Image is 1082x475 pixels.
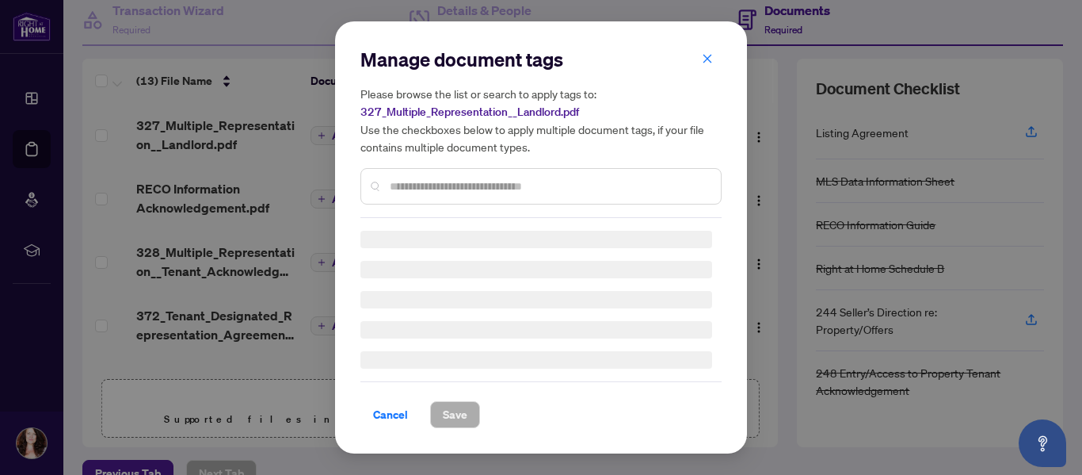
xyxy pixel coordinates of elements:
[360,85,722,155] h5: Please browse the list or search to apply tags to: Use the checkboxes below to apply multiple doc...
[373,402,408,427] span: Cancel
[702,53,713,64] span: close
[430,401,480,428] button: Save
[1019,419,1066,467] button: Open asap
[360,401,421,428] button: Cancel
[360,105,579,119] span: 327_Multiple_Representation__Landlord.pdf
[360,47,722,72] h2: Manage document tags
